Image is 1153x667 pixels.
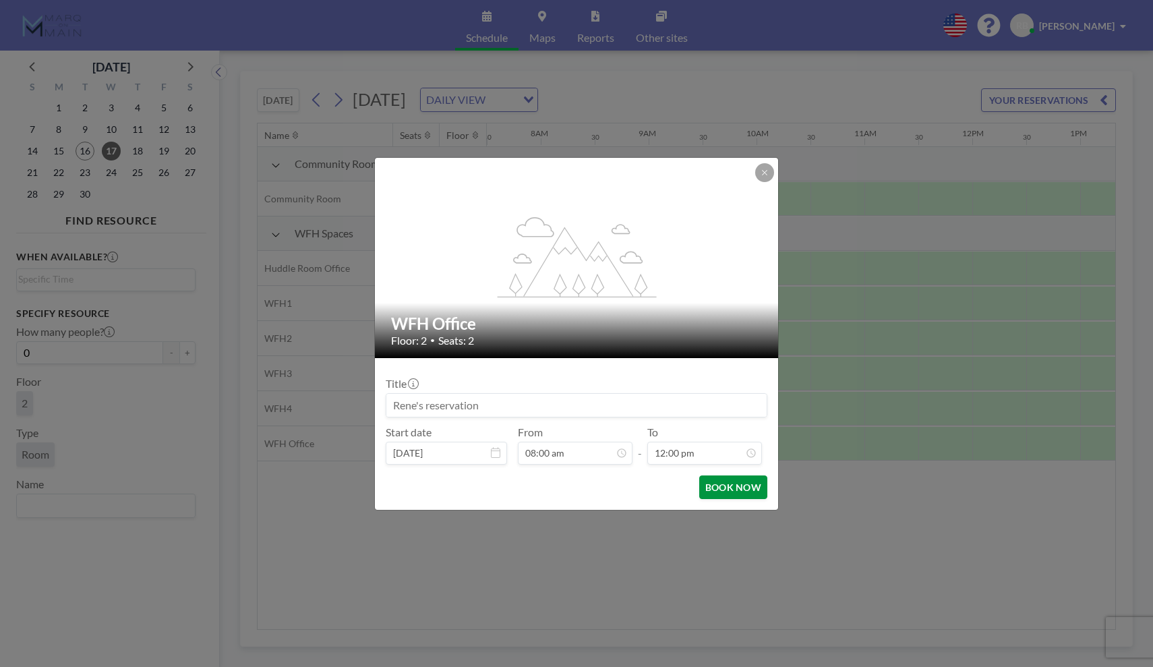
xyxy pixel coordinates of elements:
[699,475,767,499] button: BOOK NOW
[386,377,417,390] label: Title
[430,335,435,345] span: •
[386,426,432,439] label: Start date
[518,426,543,439] label: From
[438,334,474,347] span: Seats: 2
[391,334,427,347] span: Floor: 2
[498,216,657,297] g: flex-grow: 1.2;
[647,426,658,439] label: To
[386,394,767,417] input: Rene's reservation
[391,314,763,334] h2: WFH Office
[638,430,642,460] span: -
